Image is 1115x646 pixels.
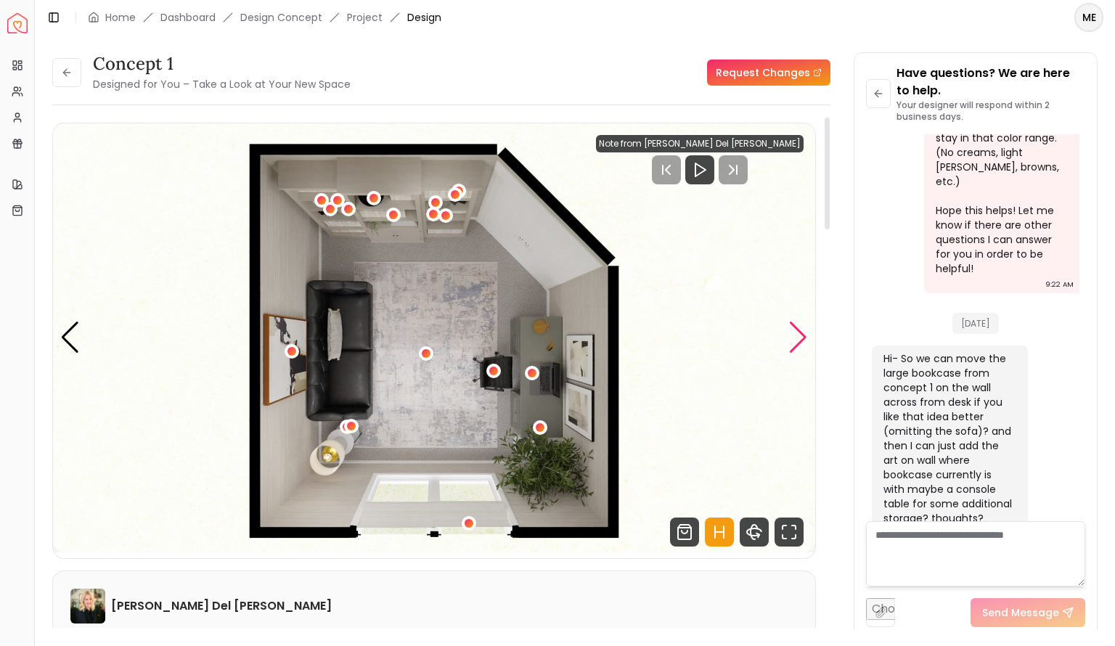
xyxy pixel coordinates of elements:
[670,518,699,547] svg: Shop Products from this design
[407,10,441,25] span: Design
[897,65,1085,99] p: Have questions? We are here to help.
[883,351,1013,526] div: Hi- So we can move the large bookcase from concept 1 on the wall across from desk if you like tha...
[705,518,734,547] svg: Hotspots Toggle
[788,322,808,353] div: Next slide
[1045,277,1074,292] div: 9:22 AM
[93,77,351,91] small: Designed for You – Take a Look at Your New Space
[347,10,383,25] a: Project
[60,322,80,353] div: Previous slide
[691,161,708,179] svg: Play
[707,60,830,86] a: Request Changes
[740,518,769,547] svg: 360 View
[775,518,804,547] svg: Fullscreen
[88,10,441,25] nav: breadcrumb
[70,589,105,623] img: Tina Martin Del Campo
[53,123,815,552] div: Carousel
[1074,3,1103,32] button: ME
[7,13,28,33] a: Spacejoy
[105,10,136,25] a: Home
[93,52,351,75] h3: concept 1
[160,10,216,25] a: Dashboard
[1076,4,1102,30] span: ME
[7,13,28,33] img: Spacejoy Logo
[240,10,322,25] li: Design Concept
[53,123,815,552] img: Design Render 4
[952,313,999,334] span: [DATE]
[897,99,1085,123] p: Your designer will respond within 2 business days.
[111,597,332,615] h6: [PERSON_NAME] Del [PERSON_NAME]
[53,123,815,552] div: 4 / 4
[596,135,804,152] div: Note from [PERSON_NAME] Del [PERSON_NAME]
